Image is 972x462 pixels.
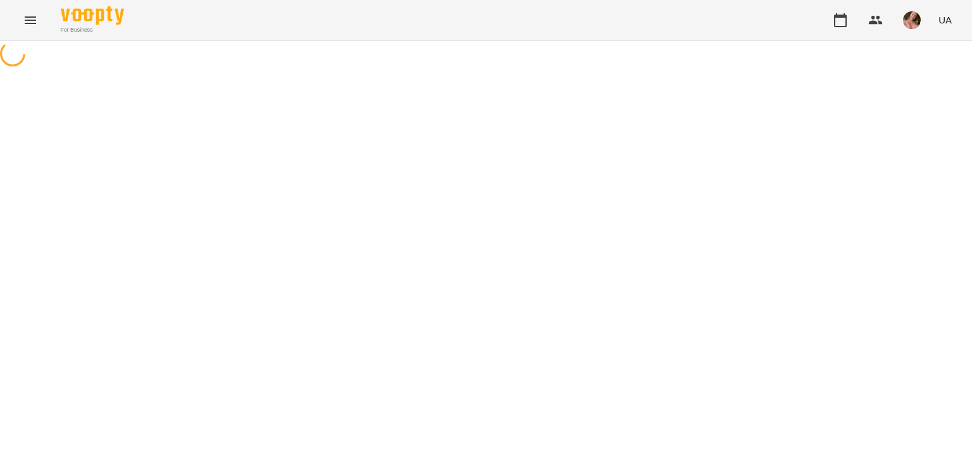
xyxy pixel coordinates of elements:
[61,26,124,34] span: For Business
[933,8,957,32] button: UA
[938,13,952,27] span: UA
[61,6,124,25] img: Voopty Logo
[15,5,46,35] button: Menu
[903,11,921,29] img: e4201cb721255180434d5b675ab1e4d4.jpg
